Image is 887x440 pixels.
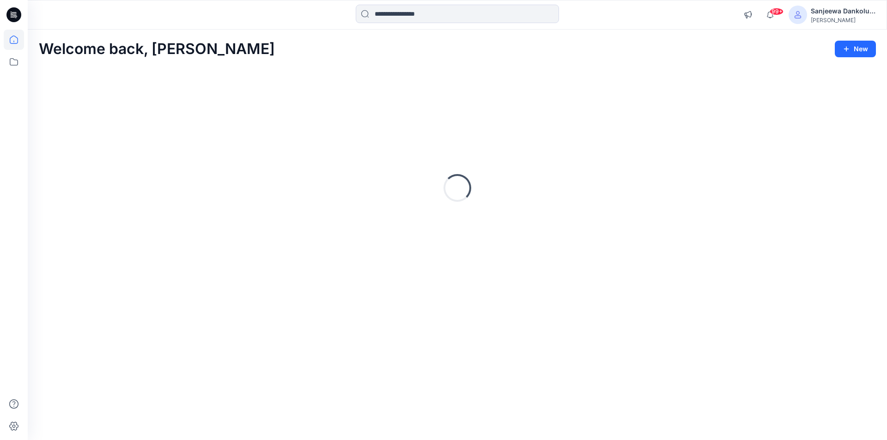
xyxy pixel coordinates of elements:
[811,17,875,24] div: [PERSON_NAME]
[770,8,784,15] span: 99+
[811,6,875,17] div: Sanjeewa Dankoluwage
[835,41,876,57] button: New
[39,41,275,58] h2: Welcome back, [PERSON_NAME]
[794,11,802,18] svg: avatar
